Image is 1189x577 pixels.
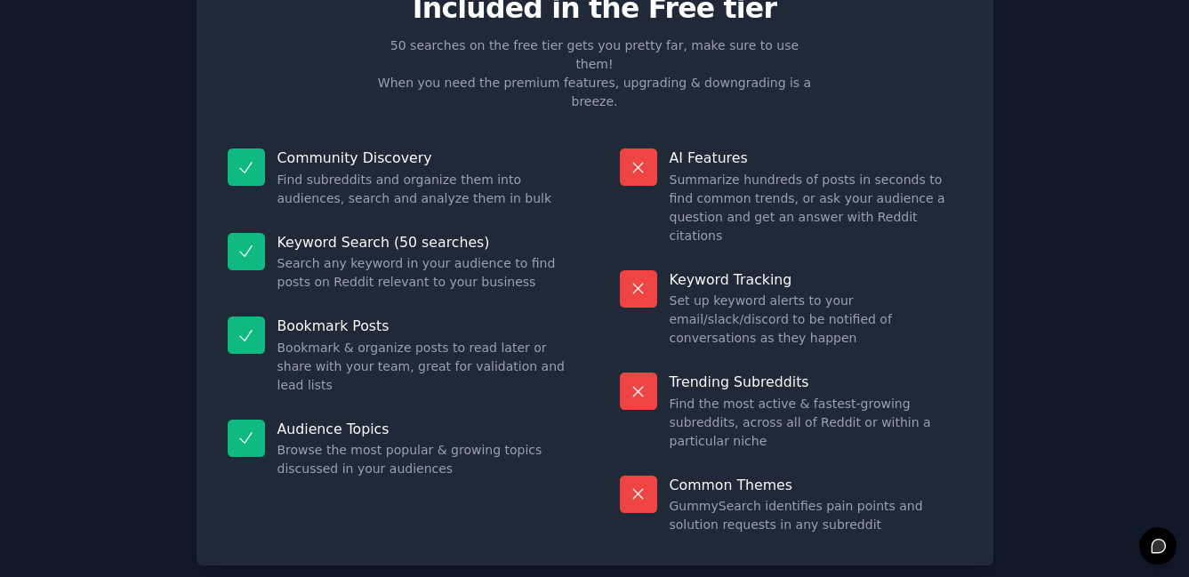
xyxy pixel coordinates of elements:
dd: Find subreddits and organize them into audiences, search and analyze them in bulk [277,171,570,208]
p: 50 searches on the free tier gets you pretty far, make sure to use them! When you need the premiu... [371,36,819,111]
dd: GummySearch identifies pain points and solution requests in any subreddit [670,497,962,534]
dd: Bookmark & organize posts to read later or share with your team, great for validation and lead lists [277,339,570,395]
p: AI Features [670,148,962,167]
p: Trending Subreddits [670,373,962,391]
dd: Search any keyword in your audience to find posts on Reddit relevant to your business [277,254,570,292]
dd: Browse the most popular & growing topics discussed in your audiences [277,441,570,478]
p: Keyword Tracking [670,270,962,289]
p: Common Themes [670,476,962,494]
dd: Set up keyword alerts to your email/slack/discord to be notified of conversations as they happen [670,292,962,348]
p: Community Discovery [277,148,570,167]
p: Audience Topics [277,420,570,438]
dd: Summarize hundreds of posts in seconds to find common trends, or ask your audience a question and... [670,171,962,245]
dd: Find the most active & fastest-growing subreddits, across all of Reddit or within a particular niche [670,395,962,451]
p: Bookmark Posts [277,317,570,335]
p: Keyword Search (50 searches) [277,233,570,252]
